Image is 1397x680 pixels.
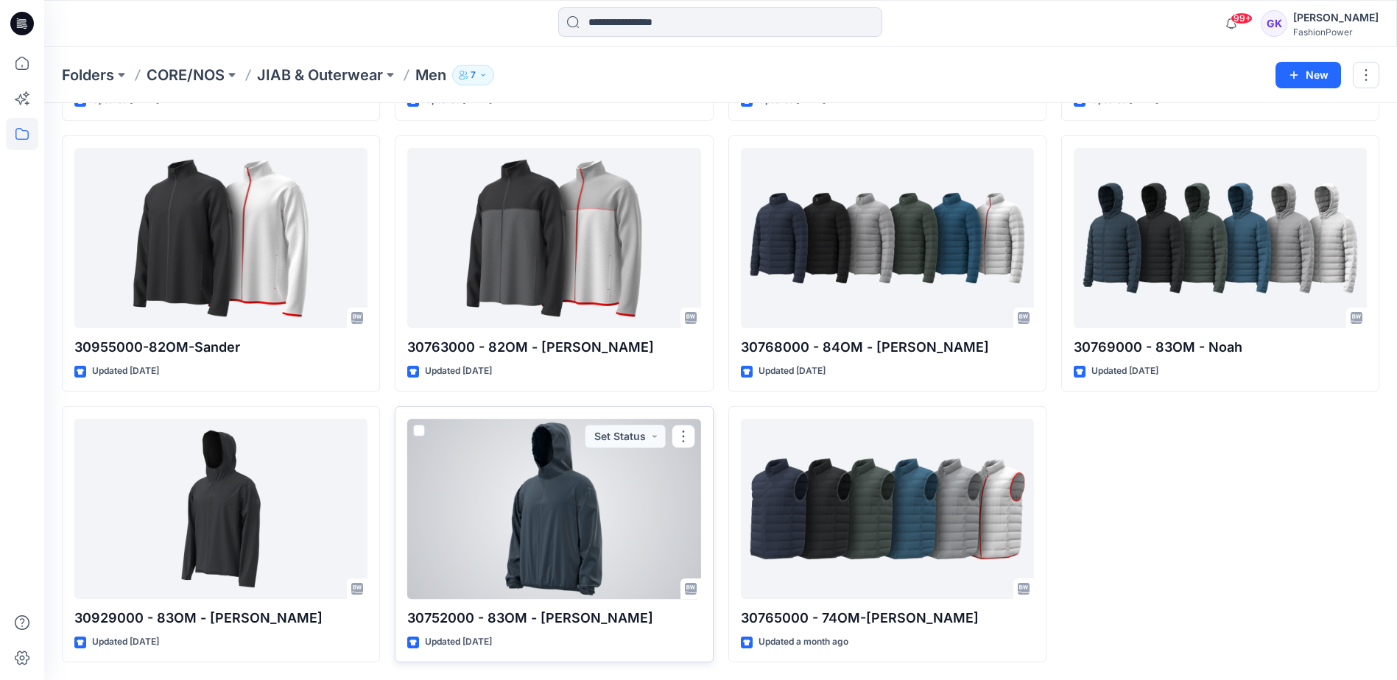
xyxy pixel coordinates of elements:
p: Updated a month ago [759,634,848,650]
div: [PERSON_NAME] [1293,9,1379,26]
p: 30763000 - 82OM - [PERSON_NAME] [407,337,700,358]
p: Updated [DATE] [425,364,492,379]
a: 30765000 - 74OM-Nathan [741,419,1034,599]
p: Updated [DATE] [759,364,826,379]
button: 7 [452,65,494,85]
p: Updated [DATE] [92,364,159,379]
a: Folders [62,65,114,85]
a: 30769000 - 83OM - Noah [1074,148,1367,328]
p: Men [415,65,446,85]
a: JIAB & Outerwear [257,65,383,85]
div: FashionPower [1293,26,1379,38]
p: 30768000 - 84OM - [PERSON_NAME] [741,337,1034,358]
a: 30763000 - 82OM - Simon [407,148,700,328]
a: CORE/NOS [147,65,225,85]
a: 30752000 - 83OM - Neil [407,419,700,599]
p: 30769000 - 83OM - Noah [1074,337,1367,358]
span: 99+ [1231,13,1253,24]
a: 30929000 - 83OM - Nelson [74,419,367,599]
div: GK [1261,10,1287,37]
p: 30955000-82OM-Sander [74,337,367,358]
p: 7 [471,67,476,83]
a: 30955000-82OM-Sander [74,148,367,328]
p: 30765000 - 74OM-[PERSON_NAME] [741,608,1034,628]
a: 30768000 - 84OM - Nolan [741,148,1034,328]
p: Updated [DATE] [1091,364,1158,379]
p: Updated [DATE] [92,634,159,650]
p: Updated [DATE] [425,634,492,650]
button: New [1275,62,1341,88]
p: 30929000 - 83OM - [PERSON_NAME] [74,608,367,628]
p: 30752000 - 83OM - [PERSON_NAME] [407,608,700,628]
